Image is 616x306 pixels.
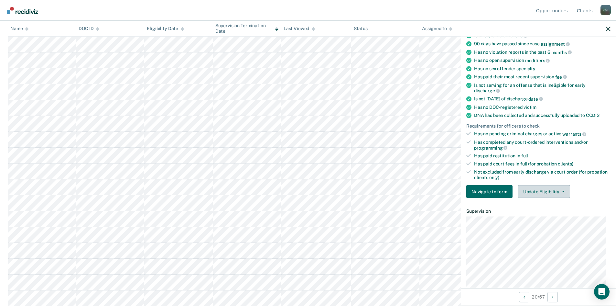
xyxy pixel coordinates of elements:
img: Recidiviz [7,7,38,14]
div: Is not serving for an offense that is ineligible for early [474,82,611,93]
div: Eligibility Date [147,26,184,31]
div: Has no sex offender [474,66,611,71]
div: Name [10,26,28,31]
div: Supervision Termination Date [215,23,278,34]
div: 20 / 67 [461,288,616,305]
button: Profile dropdown button [600,5,611,15]
span: date [528,96,543,101]
div: Has completed any court-ordered interventions and/or [474,139,611,150]
span: only) [489,175,499,180]
span: programming [474,145,507,150]
div: Has no DOC-registered [474,104,611,110]
button: Next Opportunity [547,292,558,302]
span: full [521,153,528,158]
span: warrants [562,131,586,137]
div: DNA has been collected and successfully uploaded to [474,112,611,118]
div: Is not [DATE] of discharge [474,96,611,102]
span: victim [524,104,536,109]
div: Has no violation reports in the past 6 [474,49,611,55]
div: Has no open supervision [474,58,611,63]
div: Has paid court fees in full (for probation [474,161,611,167]
div: Not excluded from early discharge via court order (for probation clients [474,169,611,180]
div: Last Viewed [284,26,315,31]
dt: Supervision [466,209,611,214]
span: 3 [520,33,528,38]
div: Assigned to [422,26,452,31]
span: fee [555,74,567,79]
div: 90 days have passed since case [474,41,611,47]
button: Update Eligibility [518,185,570,198]
div: Status [354,26,368,31]
span: months [551,50,572,55]
span: clients) [558,161,573,166]
div: Has paid restitution in [474,153,611,159]
div: DOC ID [79,26,99,31]
div: Open Intercom Messenger [594,284,610,300]
div: Has no pending criminal charges or active [474,131,611,137]
span: assignment [541,41,570,46]
div: C K [600,5,611,15]
div: Requirements for officers to check [466,123,611,129]
span: specialty [516,66,535,71]
span: discharge [474,88,500,93]
button: Navigate to form [466,185,513,198]
a: Navigate to form link [466,185,515,198]
div: Has paid their most recent supervision [474,74,611,80]
span: modifiers [525,58,550,63]
span: CODIS [586,112,600,118]
button: Previous Opportunity [519,292,529,302]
